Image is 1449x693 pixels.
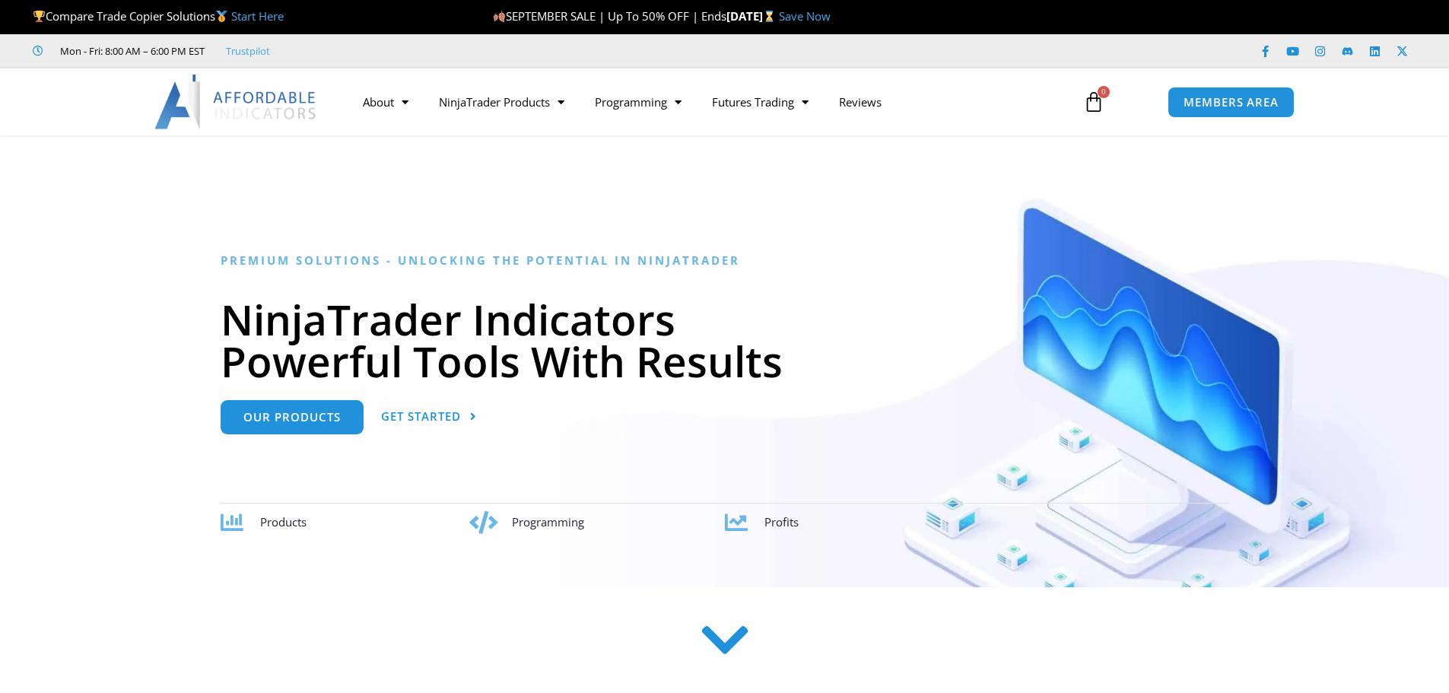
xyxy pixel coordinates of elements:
[824,84,897,119] a: Reviews
[1168,87,1295,118] a: MEMBERS AREA
[494,11,505,22] img: 🍂
[348,84,1066,119] nav: Menu
[1060,80,1127,124] a: 0
[216,11,227,22] img: 🥇
[493,8,726,24] span: SEPTEMBER SALE | Up To 50% OFF | Ends
[424,84,580,119] a: NinjaTrader Products
[381,411,461,422] span: Get Started
[1098,86,1110,98] span: 0
[764,11,775,22] img: ⌛
[231,8,284,24] a: Start Here
[154,75,318,129] img: LogoAI | Affordable Indicators – NinjaTrader
[779,8,831,24] a: Save Now
[221,253,1228,268] h6: Premium Solutions - Unlocking the Potential in NinjaTrader
[381,400,477,434] a: Get Started
[348,84,424,119] a: About
[243,412,341,423] span: Our Products
[726,8,779,24] strong: [DATE]
[1184,97,1279,108] span: MEMBERS AREA
[221,298,1228,382] h1: NinjaTrader Indicators Powerful Tools With Results
[33,8,284,24] span: Compare Trade Copier Solutions
[260,514,307,529] span: Products
[226,42,270,60] a: Trustpilot
[221,400,364,434] a: Our Products
[764,514,799,529] span: Profits
[33,11,45,22] img: 🏆
[697,84,824,119] a: Futures Trading
[512,514,584,529] span: Programming
[580,84,697,119] a: Programming
[56,42,205,60] span: Mon - Fri: 8:00 AM – 6:00 PM EST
